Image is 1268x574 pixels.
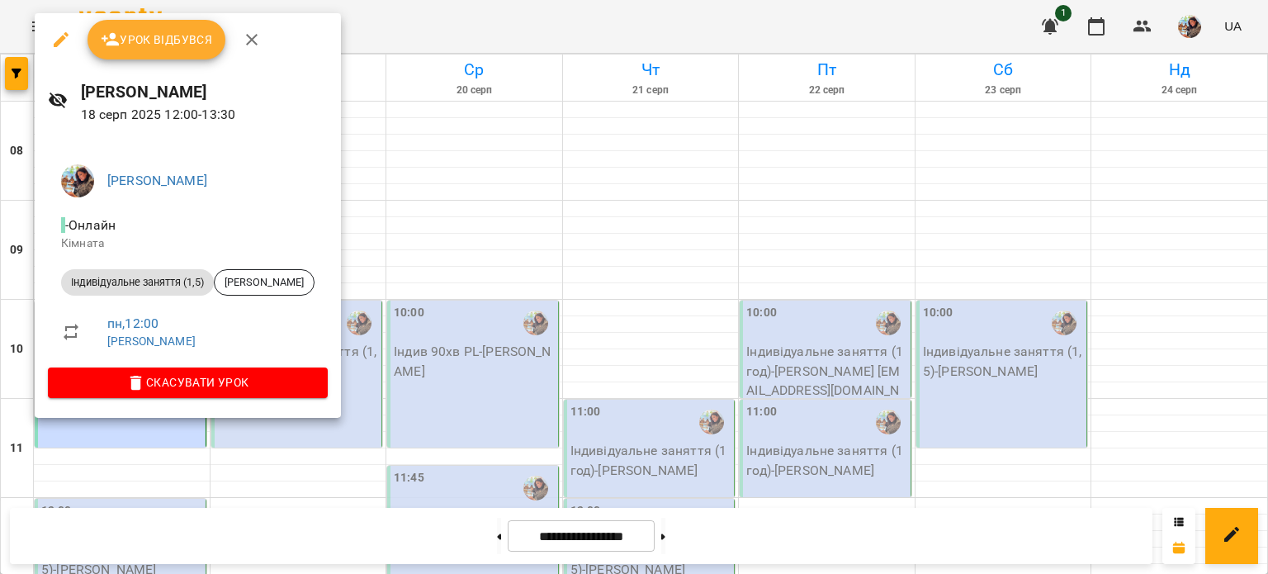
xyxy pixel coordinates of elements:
a: [PERSON_NAME] [107,334,196,348]
a: [PERSON_NAME] [107,173,207,188]
span: Скасувати Урок [61,372,315,392]
p: Кімната [61,235,315,252]
button: Урок відбувся [88,20,226,59]
span: Індивідуальне заняття (1,5) [61,275,214,290]
span: Урок відбувся [101,30,213,50]
h6: [PERSON_NAME] [81,79,328,105]
button: Скасувати Урок [48,368,328,397]
p: 18 серп 2025 12:00 - 13:30 [81,105,328,125]
span: [PERSON_NAME] [215,275,314,290]
img: 8f0a5762f3e5ee796b2308d9112ead2f.jpeg [61,164,94,197]
div: [PERSON_NAME] [214,269,315,296]
a: пн , 12:00 [107,315,158,331]
span: - Онлайн [61,217,119,233]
